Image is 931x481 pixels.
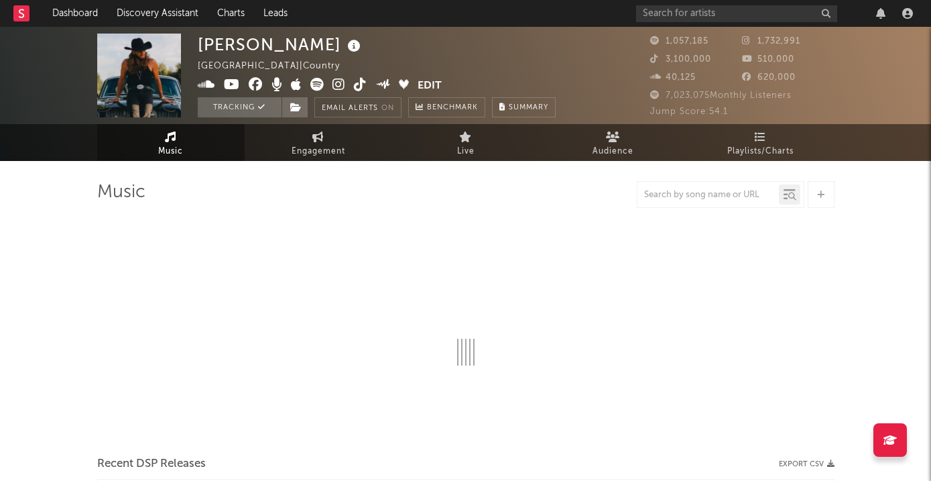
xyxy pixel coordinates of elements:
div: [GEOGRAPHIC_DATA] | Country [198,58,355,74]
button: Email AlertsOn [314,97,401,117]
div: [PERSON_NAME] [198,34,364,56]
button: Tracking [198,97,282,117]
button: Export CSV [779,460,834,468]
span: Music [158,144,183,160]
a: Audience [540,124,687,161]
span: Summary [509,104,548,111]
span: 7,023,075 Monthly Listeners [650,91,792,100]
input: Search by song name or URL [637,190,779,201]
span: Engagement [292,144,345,160]
span: 510,000 [742,55,794,64]
em: On [381,105,394,112]
span: Live [457,144,475,160]
span: Benchmark [427,100,478,116]
a: Music [97,124,245,161]
input: Search for artists [636,5,837,22]
span: Recent DSP Releases [97,456,206,472]
a: Engagement [245,124,392,161]
a: Benchmark [408,97,485,117]
span: 40,125 [650,73,696,82]
a: Playlists/Charts [687,124,834,161]
span: 1,057,185 [650,37,708,46]
a: Live [392,124,540,161]
span: Jump Score: 54.1 [650,107,728,116]
span: Playlists/Charts [727,144,794,160]
span: 620,000 [742,73,796,82]
button: Edit [418,78,442,95]
span: 1,732,991 [742,37,800,46]
span: Audience [593,144,633,160]
span: 3,100,000 [650,55,711,64]
button: Summary [492,97,556,117]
